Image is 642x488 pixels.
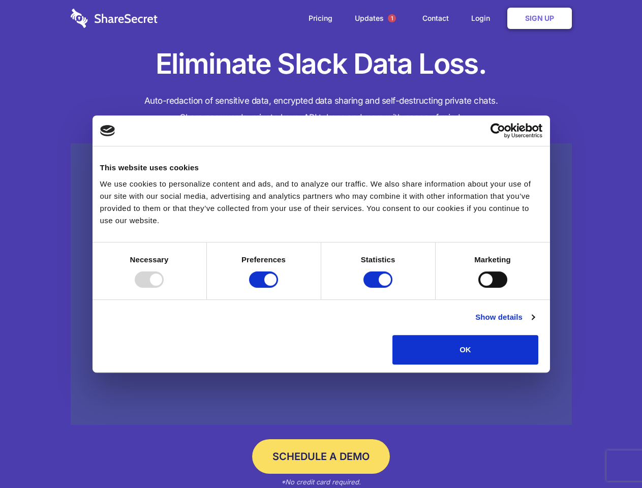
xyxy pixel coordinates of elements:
span: 1 [388,14,396,22]
a: Schedule a Demo [252,439,390,474]
strong: Necessary [130,255,169,264]
em: *No credit card required. [281,478,361,486]
h4: Auto-redaction of sensitive data, encrypted data sharing and self-destructing private chats. Shar... [71,93,572,126]
a: Sign Up [507,8,572,29]
img: logo-wordmark-white-trans-d4663122ce5f474addd5e946df7df03e33cb6a1c49d2221995e7729f52c070b2.svg [71,9,158,28]
img: logo [100,125,115,136]
a: Pricing [298,3,343,34]
a: Wistia video thumbnail [71,143,572,425]
div: This website uses cookies [100,162,542,174]
strong: Marketing [474,255,511,264]
a: Login [461,3,505,34]
div: We use cookies to personalize content and ads, and to analyze our traffic. We also share informat... [100,178,542,227]
a: Contact [412,3,459,34]
strong: Statistics [361,255,395,264]
h1: Eliminate Slack Data Loss. [71,46,572,82]
strong: Preferences [241,255,286,264]
button: OK [392,335,538,364]
a: Usercentrics Cookiebot - opens in a new window [453,123,542,138]
a: Show details [475,311,534,323]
